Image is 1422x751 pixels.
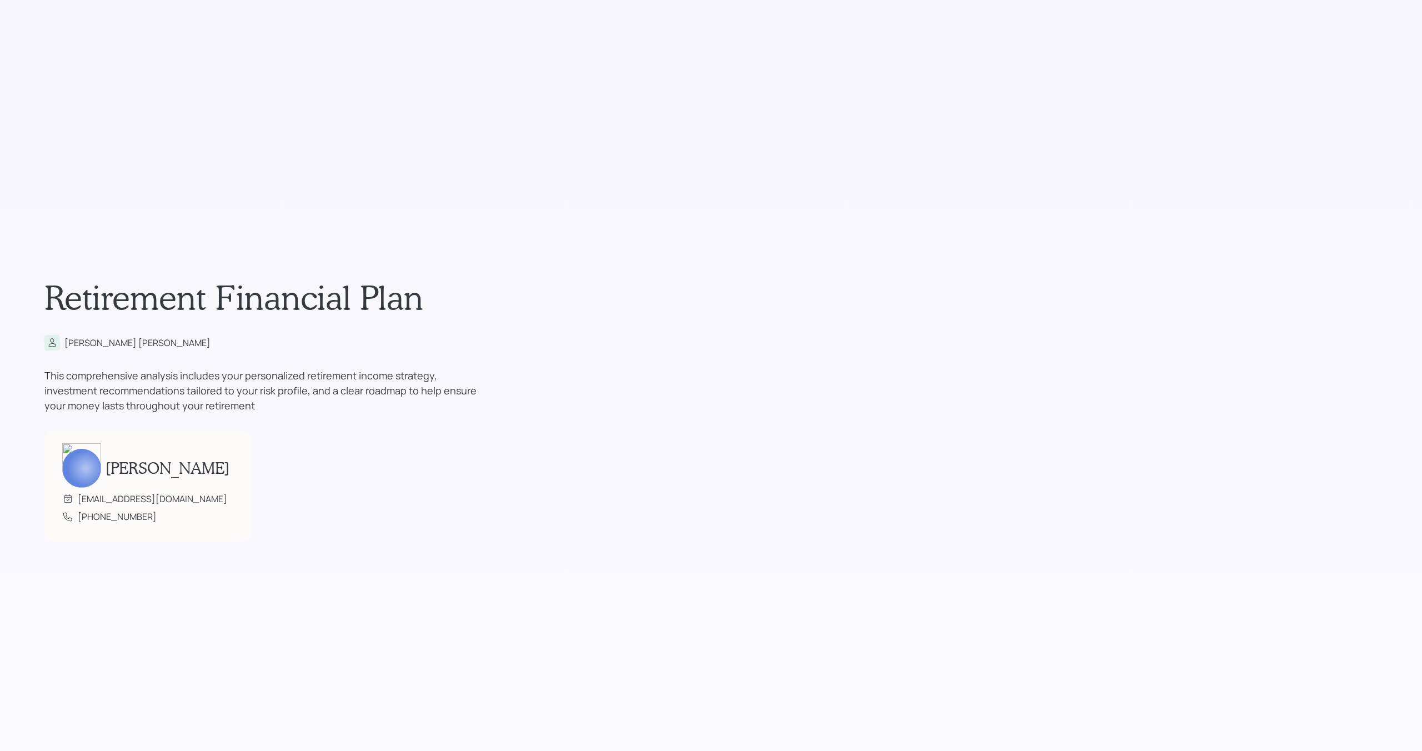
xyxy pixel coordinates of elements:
[44,368,489,413] div: This comprehensive analysis includes your personalized retirement income strategy, investment rec...
[78,510,157,523] div: [PHONE_NUMBER]
[106,459,229,478] h2: [PERSON_NAME]
[64,336,211,349] div: [PERSON_NAME] [PERSON_NAME]
[44,277,1378,317] h1: Retirement Financial Plan
[78,492,227,505] div: [EMAIL_ADDRESS][DOMAIN_NAME]
[62,443,101,488] img: michael-russo-headshot.png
